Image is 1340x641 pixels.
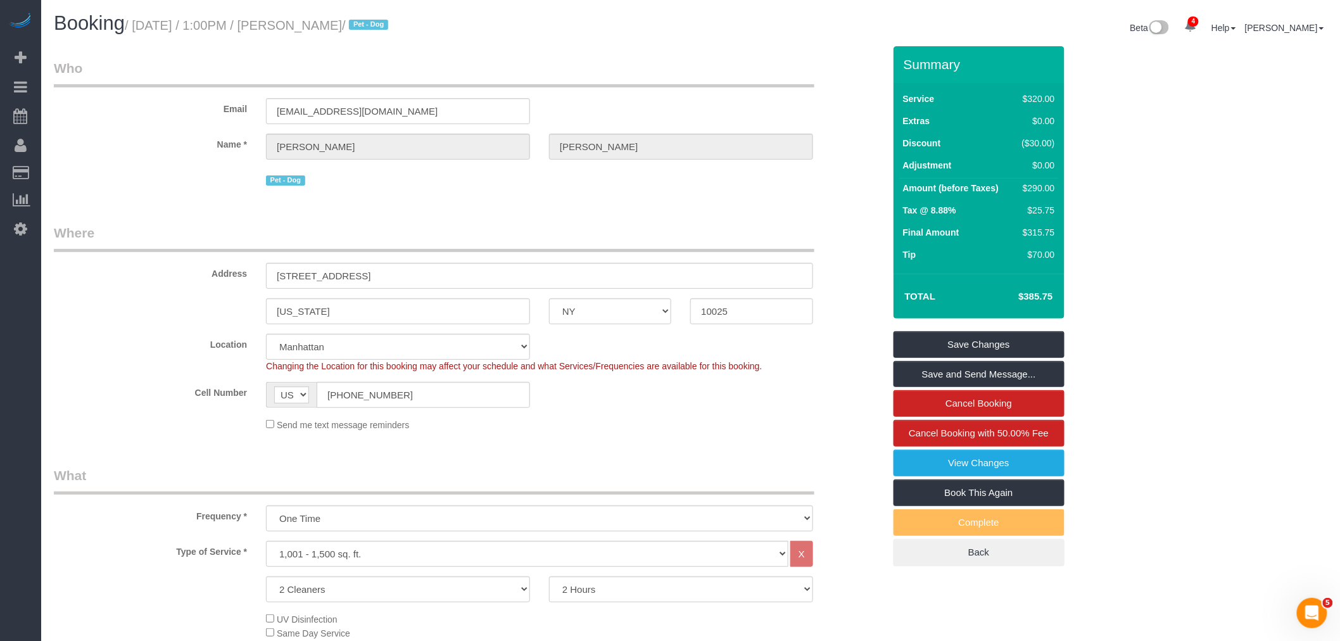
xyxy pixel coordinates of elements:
[44,505,256,523] label: Frequency *
[894,479,1065,506] a: Book This Again
[1017,92,1055,105] div: $320.00
[894,390,1065,417] a: Cancel Booking
[1323,598,1333,608] span: 5
[277,614,338,625] span: UV Disinfection
[894,539,1065,566] a: Back
[1245,23,1324,33] a: [PERSON_NAME]
[894,361,1065,388] a: Save and Send Message...
[903,159,952,172] label: Adjustment
[44,541,256,558] label: Type of Service *
[909,428,1049,438] span: Cancel Booking with 50.00% Fee
[549,134,813,160] input: Last Name
[44,263,256,280] label: Address
[1017,115,1055,127] div: $0.00
[894,420,1065,447] a: Cancel Booking with 50.00% Fee
[266,361,762,371] span: Changing the Location for this booking may affect your schedule and what Services/Frequencies are...
[54,224,814,252] legend: Where
[903,92,935,105] label: Service
[125,18,392,32] small: / [DATE] / 1:00PM / [PERSON_NAME]
[266,175,305,186] span: Pet - Dog
[894,450,1065,476] a: View Changes
[1017,182,1055,194] div: $290.00
[44,98,256,115] label: Email
[903,204,956,217] label: Tax @ 8.88%
[905,291,936,301] strong: Total
[1017,226,1055,239] div: $315.75
[266,98,530,124] input: Email
[8,13,33,30] img: Automaid Logo
[44,382,256,399] label: Cell Number
[54,12,125,34] span: Booking
[690,298,812,324] input: Zip Code
[1130,23,1170,33] a: Beta
[904,57,1058,72] h3: Summary
[317,382,530,408] input: Cell Number
[1017,159,1055,172] div: $0.00
[1297,598,1327,628] iframe: Intercom live chat
[44,134,256,151] label: Name *
[54,59,814,87] legend: Who
[903,226,959,239] label: Final Amount
[1017,137,1055,149] div: ($30.00)
[1017,204,1055,217] div: $25.75
[1211,23,1236,33] a: Help
[894,331,1065,358] a: Save Changes
[1178,13,1203,41] a: 4
[1148,20,1169,37] img: New interface
[903,137,941,149] label: Discount
[903,248,916,261] label: Tip
[903,182,999,194] label: Amount (before Taxes)
[44,334,256,351] label: Location
[342,18,392,32] span: /
[277,420,409,430] span: Send me text message reminders
[266,298,530,324] input: City
[980,291,1052,302] h4: $385.75
[54,466,814,495] legend: What
[903,115,930,127] label: Extras
[266,134,530,160] input: First Name
[349,20,388,30] span: Pet - Dog
[277,628,350,638] span: Same Day Service
[1017,248,1055,261] div: $70.00
[1188,16,1199,27] span: 4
